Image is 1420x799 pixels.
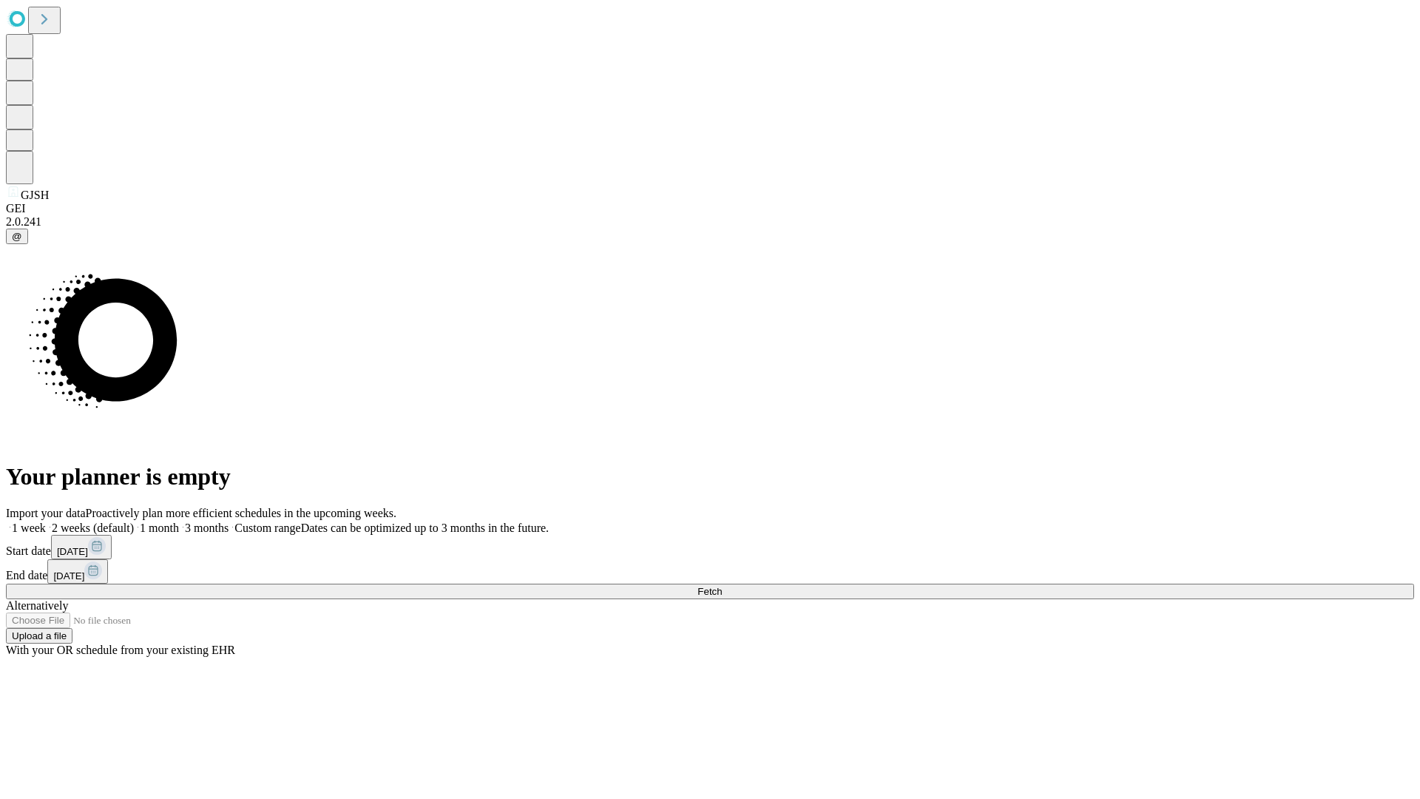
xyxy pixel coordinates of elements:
button: [DATE] [51,535,112,559]
button: [DATE] [47,559,108,584]
span: 3 months [185,522,229,534]
button: @ [6,229,28,244]
span: Import your data [6,507,86,519]
button: Upload a file [6,628,72,644]
div: End date [6,559,1414,584]
span: 1 month [140,522,179,534]
span: Dates can be optimized up to 3 months in the future. [301,522,549,534]
h1: Your planner is empty [6,463,1414,490]
span: @ [12,231,22,242]
div: Start date [6,535,1414,559]
div: 2.0.241 [6,215,1414,229]
span: [DATE] [53,570,84,581]
span: [DATE] [57,546,88,557]
button: Fetch [6,584,1414,599]
span: Custom range [234,522,300,534]
span: With your OR schedule from your existing EHR [6,644,235,656]
div: GEI [6,202,1414,215]
span: GJSH [21,189,49,201]
span: 2 weeks (default) [52,522,134,534]
span: Alternatively [6,599,68,612]
span: Proactively plan more efficient schedules in the upcoming weeks. [86,507,396,519]
span: Fetch [697,586,722,597]
span: 1 week [12,522,46,534]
